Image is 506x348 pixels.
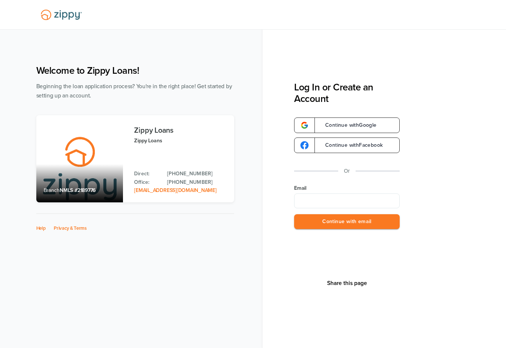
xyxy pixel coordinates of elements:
button: Share This Page [325,279,369,287]
img: google-logo [300,141,309,149]
img: google-logo [300,121,309,129]
button: Continue with email [294,214,400,229]
p: Office: [134,178,160,186]
a: Email Address: zippyguide@zippymh.com [134,187,216,193]
p: Zippy Loans [134,136,226,145]
h3: Zippy Loans [134,126,226,135]
h3: Log In or Create an Account [294,82,400,105]
span: NMLS #2189776 [60,187,96,193]
h1: Welcome to Zippy Loans! [36,65,234,76]
label: Email [294,185,400,192]
span: Beginning the loan application process? You're in the right place! Get started by setting up an a... [36,83,232,99]
a: google-logoContinue withGoogle [294,117,400,133]
span: Branch [44,187,60,193]
a: Office Phone: 512-975-2947 [167,178,226,186]
img: Lender Logo [36,6,86,23]
input: Email Address [294,193,400,208]
a: Privacy & Terms [54,225,87,231]
p: Or [344,166,350,176]
a: Help [36,225,46,231]
span: Continue with Facebook [318,143,383,148]
a: google-logoContinue withFacebook [294,137,400,153]
a: Direct Phone: 512-975-2947 [167,170,226,178]
p: Direct: [134,170,160,178]
span: Continue with Google [318,123,377,128]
